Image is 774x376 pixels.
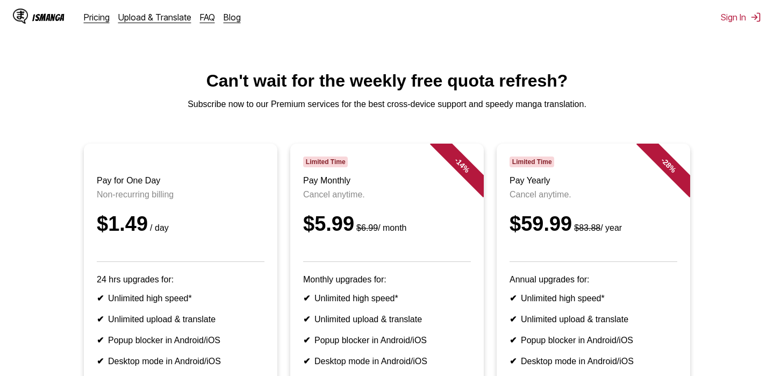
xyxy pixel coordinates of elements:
div: - 14 % [430,133,494,197]
b: ✔ [97,294,104,303]
small: / month [354,223,406,232]
p: Non-recurring billing [97,190,264,200]
li: Unlimited upload & translate [303,314,471,324]
b: ✔ [510,336,517,345]
a: Blog [224,12,241,23]
small: / year [572,223,622,232]
span: Limited Time [303,157,348,167]
b: ✔ [510,357,517,366]
div: - 28 % [636,133,701,197]
li: Desktop mode in Android/iOS [510,356,677,366]
b: ✔ [97,315,104,324]
li: Unlimited high speed* [510,293,677,303]
p: Subscribe now to our Premium services for the best cross-device support and speedy manga translat... [9,100,765,109]
h1: Can't wait for the weekly free quota refresh? [9,71,765,91]
b: ✔ [97,357,104,366]
li: Popup blocker in Android/iOS [303,335,471,345]
s: $83.88 [574,223,600,232]
a: Pricing [84,12,110,23]
a: IsManga LogoIsManga [13,9,84,26]
li: Unlimited upload & translate [510,314,677,324]
li: Desktop mode in Android/iOS [303,356,471,366]
p: Cancel anytime. [510,190,677,200]
a: Upload & Translate [118,12,191,23]
b: ✔ [510,294,517,303]
h3: Pay Yearly [510,176,677,186]
div: IsManga [32,12,64,23]
span: Limited Time [510,157,554,167]
b: ✔ [303,315,310,324]
p: 24 hrs upgrades for: [97,275,264,285]
div: $59.99 [510,212,677,236]
a: FAQ [200,12,215,23]
li: Unlimited high speed* [303,293,471,303]
li: Unlimited upload & translate [97,314,264,324]
b: ✔ [303,357,310,366]
small: / day [148,223,169,232]
b: ✔ [303,336,310,345]
li: Popup blocker in Android/iOS [97,335,264,345]
b: ✔ [97,336,104,345]
div: $5.99 [303,212,471,236]
img: Sign out [750,12,761,23]
li: Desktop mode in Android/iOS [97,356,264,366]
li: Unlimited high speed* [97,293,264,303]
img: IsManga Logo [13,9,28,24]
h3: Pay Monthly [303,176,471,186]
p: Annual upgrades for: [510,275,677,285]
p: Cancel anytime. [303,190,471,200]
h3: Pay for One Day [97,176,264,186]
li: Popup blocker in Android/iOS [510,335,677,345]
b: ✔ [510,315,517,324]
p: Monthly upgrades for: [303,275,471,285]
b: ✔ [303,294,310,303]
button: Sign In [721,12,761,23]
s: $6.99 [356,223,378,232]
div: $1.49 [97,212,264,236]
